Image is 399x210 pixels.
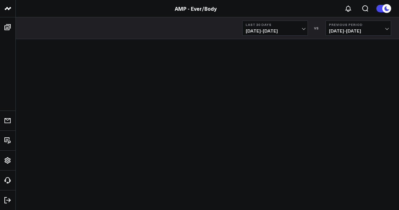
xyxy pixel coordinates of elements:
b: Previous Period [329,23,388,27]
button: Previous Period[DATE]-[DATE] [326,21,391,36]
span: [DATE] - [DATE] [329,28,388,33]
a: AMP - Ever/Body [175,5,217,12]
span: [DATE] - [DATE] [246,28,304,33]
div: VS [311,26,322,30]
button: Last 30 Days[DATE]-[DATE] [242,21,308,36]
b: Last 30 Days [246,23,304,27]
